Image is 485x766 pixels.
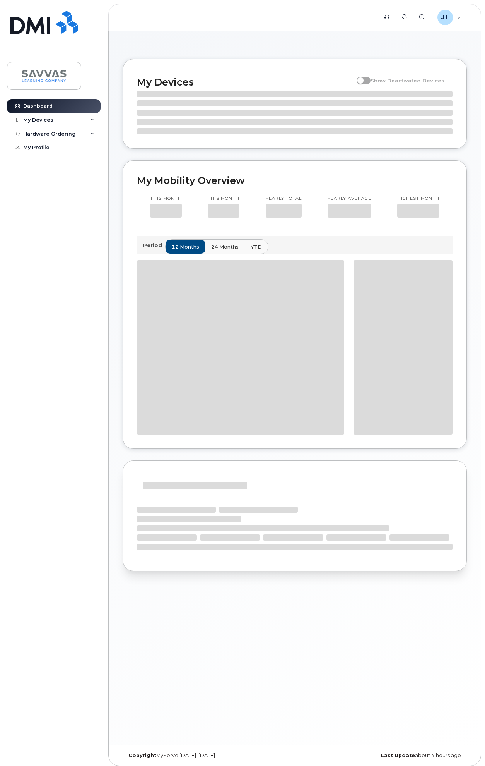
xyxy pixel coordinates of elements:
[137,76,353,88] h2: My Devices
[150,196,182,202] p: This month
[208,196,239,202] p: This month
[143,242,165,249] p: Period
[137,175,453,186] h2: My Mobility Overview
[397,196,439,202] p: Highest month
[211,243,239,251] span: 24 months
[381,752,415,758] strong: Last Update
[371,77,444,84] span: Show Deactivated Devices
[128,752,156,758] strong: Copyright
[352,752,467,759] div: about 4 hours ago
[328,196,371,202] p: Yearly average
[123,752,237,759] div: MyServe [DATE]–[DATE]
[251,243,262,251] span: YTD
[357,73,363,79] input: Show Deactivated Devices
[266,196,302,202] p: Yearly total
